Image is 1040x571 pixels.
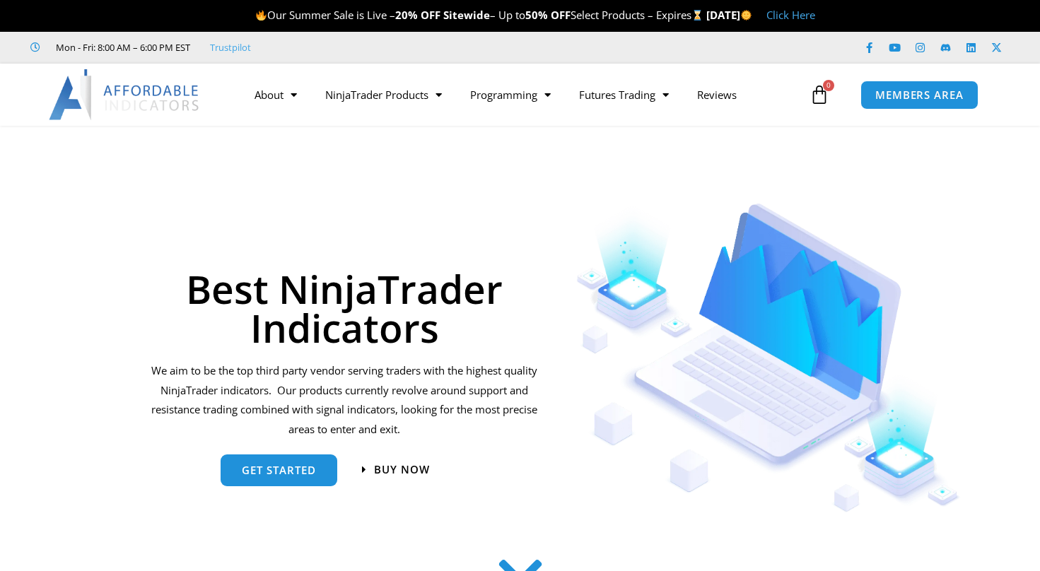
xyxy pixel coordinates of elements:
[52,39,190,56] span: Mon - Fri: 8:00 AM – 6:00 PM EST
[240,78,806,111] nav: Menu
[788,74,851,115] a: 0
[875,90,964,100] span: MEMBERS AREA
[525,8,571,22] strong: 50% OFF
[49,69,201,120] img: LogoAI | Affordable Indicators – NinjaTrader
[706,8,752,22] strong: [DATE]
[256,10,267,20] img: 🔥
[221,454,337,486] a: get started
[576,204,960,512] img: Indicators 1 | Affordable Indicators – NinjaTrader
[149,361,540,440] p: We aim to be the top third party vendor serving traders with the highest quality NinjaTrader indi...
[565,78,683,111] a: Futures Trading
[240,78,311,111] a: About
[692,10,703,20] img: ⌛
[149,269,540,347] h1: Best NinjaTrader Indicators
[683,78,751,111] a: Reviews
[766,8,815,22] a: Click Here
[741,10,752,20] img: 🌞
[860,81,978,110] a: MEMBERS AREA
[443,8,490,22] strong: Sitewide
[210,39,251,56] a: Trustpilot
[255,8,706,22] span: Our Summer Sale is Live – – Up to Select Products – Expires
[311,78,456,111] a: NinjaTrader Products
[456,78,565,111] a: Programming
[362,464,430,475] a: Buy now
[823,80,834,91] span: 0
[395,8,440,22] strong: 20% OFF
[242,465,316,476] span: get started
[374,464,430,475] span: Buy now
